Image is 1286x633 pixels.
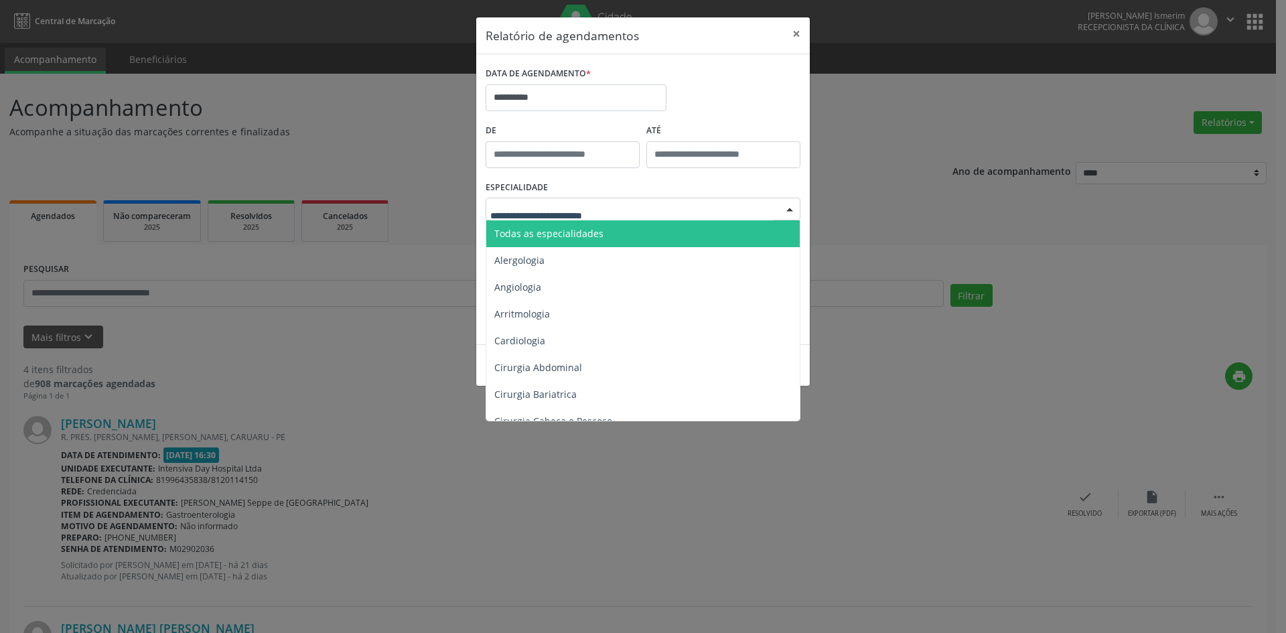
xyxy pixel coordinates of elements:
[494,254,545,267] span: Alergologia
[783,17,810,50] button: Close
[486,121,640,141] label: De
[494,415,612,427] span: Cirurgia Cabeça e Pescoço
[486,178,548,198] label: ESPECIALIDADE
[486,27,639,44] h5: Relatório de agendamentos
[494,227,603,240] span: Todas as especialidades
[494,334,545,347] span: Cardiologia
[646,121,800,141] label: ATÉ
[486,64,591,84] label: DATA DE AGENDAMENTO
[494,281,541,293] span: Angiologia
[494,307,550,320] span: Arritmologia
[494,361,582,374] span: Cirurgia Abdominal
[494,388,577,401] span: Cirurgia Bariatrica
